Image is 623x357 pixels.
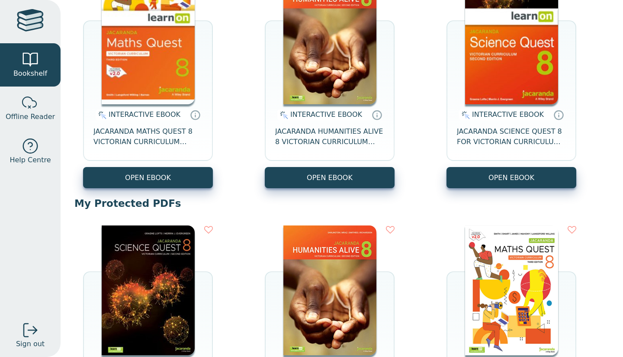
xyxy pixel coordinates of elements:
p: My Protected PDFs [74,197,609,210]
span: JACARANDA MATHS QUEST 8 VICTORIAN CURRICULUM LEARNON EBOOK 3E [93,126,202,147]
span: Help Centre [10,155,51,165]
span: Bookshelf [13,68,47,79]
a: Interactive eBooks are accessed online via the publisher’s portal. They contain interactive resou... [553,109,564,120]
img: fd6ec0a3-0a3f-41a6-9827-6919d69b8780.jpg [283,225,376,355]
a: Interactive eBooks are accessed online via the publisher’s portal. They contain interactive resou... [372,109,382,120]
span: Sign out [16,339,45,349]
span: Offline Reader [6,112,55,122]
span: JACARANDA SCIENCE QUEST 8 FOR VICTORIAN CURRICULUM LEARNON 2E EBOOK [457,126,566,147]
span: JACARANDA HUMANITIES ALIVE 8 VICTORIAN CURRICULUM LEARNON EBOOK 2E [275,126,384,147]
button: OPEN EBOOK [446,167,576,188]
img: interactive.svg [277,110,288,120]
button: OPEN EBOOK [265,167,395,188]
span: INTERACTIVE EBOOK [290,110,362,119]
a: Interactive eBooks are accessed online via the publisher’s portal. They contain interactive resou... [190,109,200,120]
img: interactive.svg [459,110,470,120]
span: INTERACTIVE EBOOK [109,110,180,119]
img: interactive.svg [96,110,106,120]
img: 8d785318-ed67-46da-8c3e-fa495969716c.png [465,225,558,355]
img: dbba891a-ba0d-41b4-af58-7d33e745be69.jpg [102,225,195,355]
button: OPEN EBOOK [83,167,213,188]
span: INTERACTIVE EBOOK [472,110,544,119]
